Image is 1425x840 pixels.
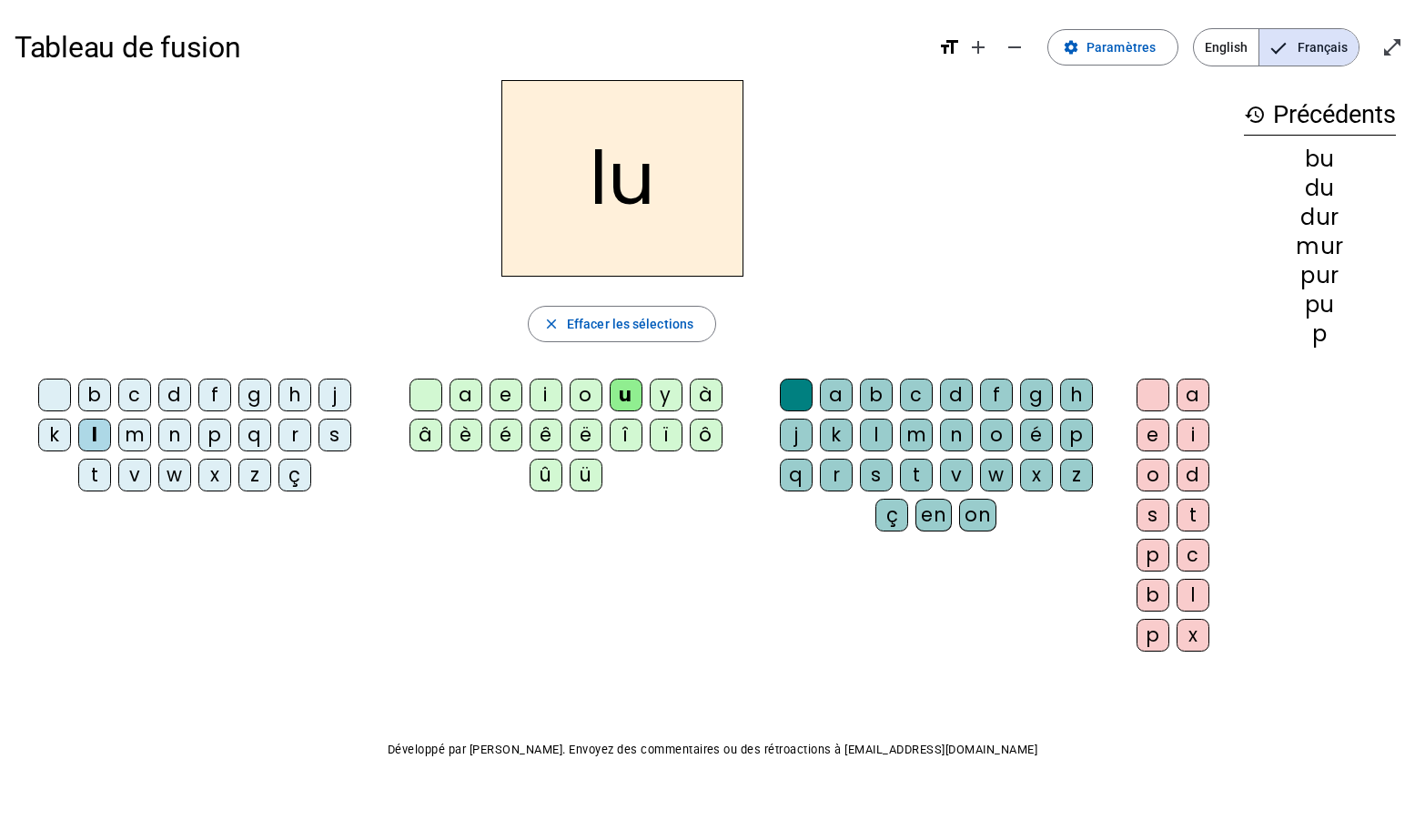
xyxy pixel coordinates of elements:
div: î [610,419,642,451]
h1: Tableau de fusion [15,18,924,76]
div: d [940,379,973,411]
div: du [1244,177,1396,199]
div: t [1177,499,1209,531]
div: r [278,419,311,451]
div: t [900,459,933,491]
div: l [860,419,893,451]
mat-icon: settings [1063,39,1079,56]
p: Développé par [PERSON_NAME]. Envoyez des commentaires ou des rétroactions à [EMAIL_ADDRESS][DOMAI... [15,739,1410,761]
div: l [1177,579,1209,612]
div: s [1137,499,1169,531]
div: û [530,459,562,491]
div: ü [570,459,602,491]
div: ô [690,419,723,451]
div: n [940,419,973,451]
div: v [118,459,151,491]
div: j [780,419,813,451]
div: à [690,379,723,411]
div: m [118,419,151,451]
h2: lu [501,80,743,277]
div: w [158,459,191,491]
div: p [1060,419,1093,451]
div: p [198,419,231,451]
div: z [1060,459,1093,491]
button: Entrer en plein écran [1374,29,1410,66]
div: r [820,459,853,491]
mat-icon: history [1244,104,1266,126]
div: b [1137,579,1169,612]
div: h [1060,379,1093,411]
div: k [38,419,71,451]
mat-icon: add [967,36,989,58]
div: é [1020,419,1053,451]
div: d [158,379,191,411]
div: dur [1244,207,1396,228]
div: y [650,379,682,411]
div: é [490,419,522,451]
div: x [1177,619,1209,652]
div: h [278,379,311,411]
button: Augmenter la taille de la police [960,29,996,66]
div: j [318,379,351,411]
div: t [78,459,111,491]
div: k [820,419,853,451]
div: g [1020,379,1053,411]
div: b [78,379,111,411]
div: m [900,419,933,451]
button: Diminuer la taille de la police [996,29,1033,66]
mat-icon: format_size [938,36,960,58]
div: mur [1244,236,1396,258]
span: Paramètres [1086,36,1156,58]
span: Français [1259,29,1359,66]
div: ç [278,459,311,491]
h3: Précédents [1244,95,1396,136]
div: ç [875,499,908,531]
div: c [900,379,933,411]
div: s [860,459,893,491]
div: ê [530,419,562,451]
mat-icon: close [543,316,560,332]
div: pu [1244,294,1396,316]
div: o [570,379,602,411]
div: s [318,419,351,451]
div: b [860,379,893,411]
div: è [450,419,482,451]
div: x [198,459,231,491]
div: x [1020,459,1053,491]
div: f [198,379,231,411]
div: u [610,379,642,411]
span: Effacer les sélections [567,313,693,335]
div: n [158,419,191,451]
div: on [959,499,996,531]
div: a [450,379,482,411]
div: bu [1244,148,1396,170]
div: â [409,419,442,451]
div: p [1137,539,1169,572]
div: o [1137,459,1169,491]
div: z [238,459,271,491]
div: a [820,379,853,411]
div: p [1244,323,1396,345]
div: a [1177,379,1209,411]
button: Effacer les sélections [528,306,716,342]
mat-icon: remove [1004,36,1026,58]
div: ë [570,419,602,451]
div: p [1137,619,1169,652]
div: o [980,419,1013,451]
mat-icon: open_in_full [1381,36,1403,58]
div: w [980,459,1013,491]
div: ï [650,419,682,451]
div: l [78,419,111,451]
div: i [530,379,562,411]
button: Paramètres [1047,29,1178,66]
div: f [980,379,1013,411]
span: English [1194,29,1258,66]
div: g [238,379,271,411]
div: en [915,499,952,531]
div: i [1177,419,1209,451]
div: e [1137,419,1169,451]
div: pur [1244,265,1396,287]
div: c [1177,539,1209,572]
div: d [1177,459,1209,491]
div: q [780,459,813,491]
